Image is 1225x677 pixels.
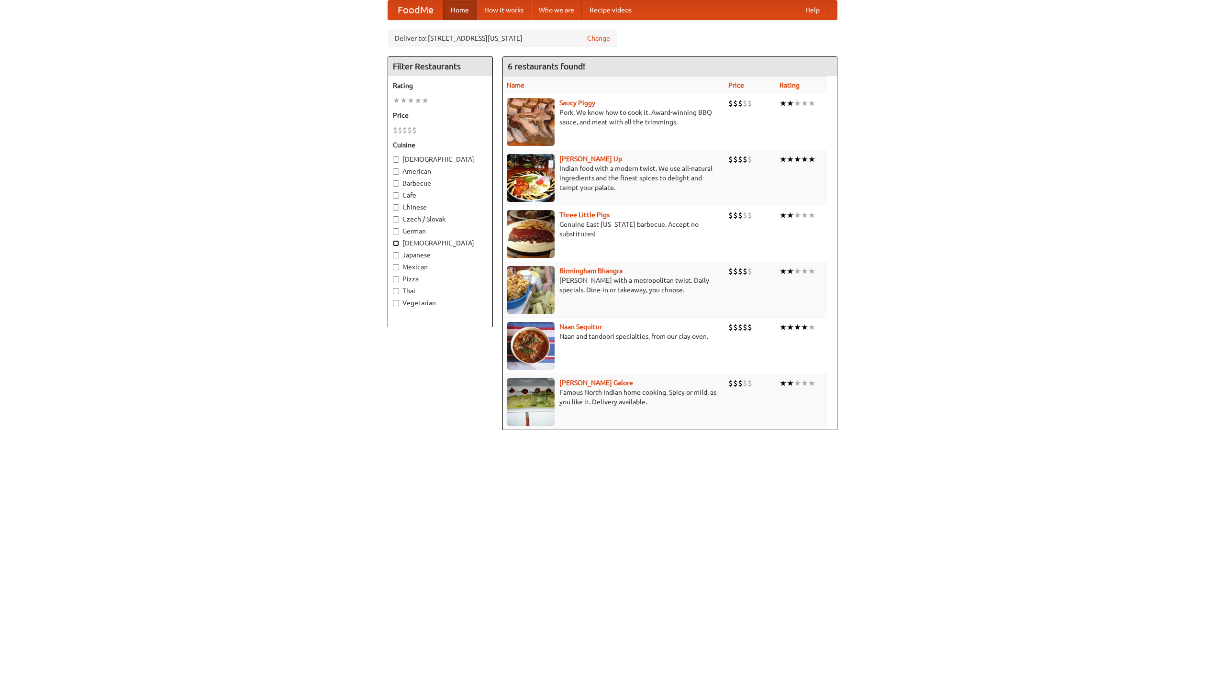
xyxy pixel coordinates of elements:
[738,98,743,109] li: $
[582,0,639,20] a: Recipe videos
[780,81,800,89] a: Rating
[787,98,794,109] li: ★
[801,98,808,109] li: ★
[728,378,733,388] li: $
[808,210,815,221] li: ★
[733,322,738,333] li: $
[393,125,398,135] li: $
[393,286,488,296] label: Thai
[738,322,743,333] li: $
[407,125,412,135] li: $
[393,178,488,188] label: Barbecue
[393,166,488,176] label: American
[393,238,488,248] label: [DEMOGRAPHIC_DATA]
[393,81,488,90] h5: Rating
[728,322,733,333] li: $
[728,98,733,109] li: $
[728,81,744,89] a: Price
[728,210,733,221] li: $
[400,95,407,106] li: ★
[393,192,399,199] input: Cafe
[477,0,531,20] a: How it works
[531,0,582,20] a: Who we are
[414,95,422,106] li: ★
[393,168,399,175] input: American
[728,266,733,277] li: $
[747,378,752,388] li: $
[780,378,787,388] li: ★
[393,202,488,212] label: Chinese
[743,378,747,388] li: $
[787,266,794,277] li: ★
[743,154,747,165] li: $
[393,240,399,246] input: [DEMOGRAPHIC_DATA]
[801,378,808,388] li: ★
[559,99,595,107] a: Saucy Piggy
[794,98,801,109] li: ★
[794,210,801,221] li: ★
[393,111,488,120] h5: Price
[388,0,443,20] a: FoodMe
[507,220,721,239] p: Genuine East [US_STATE] barbecue. Accept no substitutes!
[747,322,752,333] li: $
[393,204,399,211] input: Chinese
[808,322,815,333] li: ★
[794,378,801,388] li: ★
[388,57,492,76] h4: Filter Restaurants
[559,211,610,219] a: Three Little Pigs
[801,154,808,165] li: ★
[733,266,738,277] li: $
[808,378,815,388] li: ★
[787,322,794,333] li: ★
[743,322,747,333] li: $
[559,267,623,275] b: Birmingham Bhangra
[393,140,488,150] h5: Cuisine
[559,155,622,163] a: [PERSON_NAME] Up
[393,214,488,224] label: Czech / Slovak
[393,216,399,222] input: Czech / Slovak
[808,154,815,165] li: ★
[393,262,488,272] label: Mexican
[801,210,808,221] li: ★
[393,300,399,306] input: Vegetarian
[559,379,633,387] a: [PERSON_NAME] Galore
[798,0,827,20] a: Help
[507,98,555,146] img: saucy.jpg
[393,250,488,260] label: Japanese
[507,332,721,341] p: Naan and tandoori specialties, from our clay oven.
[507,378,555,426] img: currygalore.jpg
[787,154,794,165] li: ★
[402,125,407,135] li: $
[507,210,555,258] img: littlepigs.jpg
[393,155,488,164] label: [DEMOGRAPHIC_DATA]
[747,210,752,221] li: $
[507,266,555,314] img: bhangra.jpg
[587,33,610,43] a: Change
[507,322,555,370] img: naansequitur.jpg
[787,210,794,221] li: ★
[422,95,429,106] li: ★
[393,190,488,200] label: Cafe
[393,276,399,282] input: Pizza
[507,81,524,89] a: Name
[743,266,747,277] li: $
[794,266,801,277] li: ★
[508,62,585,71] ng-pluralize: 6 restaurants found!
[507,154,555,202] img: curryup.jpg
[393,298,488,308] label: Vegetarian
[794,322,801,333] li: ★
[507,276,721,295] p: [PERSON_NAME] with a metropolitan twist. Daily specials. Dine-in or takeaway, you choose.
[733,378,738,388] li: $
[801,322,808,333] li: ★
[393,288,399,294] input: Thai
[743,98,747,109] li: $
[398,125,402,135] li: $
[780,266,787,277] li: ★
[507,164,721,192] p: Indian food with a modern twist. We use all-natural ingredients and the finest spices to delight ...
[393,252,399,258] input: Japanese
[733,98,738,109] li: $
[780,98,787,109] li: ★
